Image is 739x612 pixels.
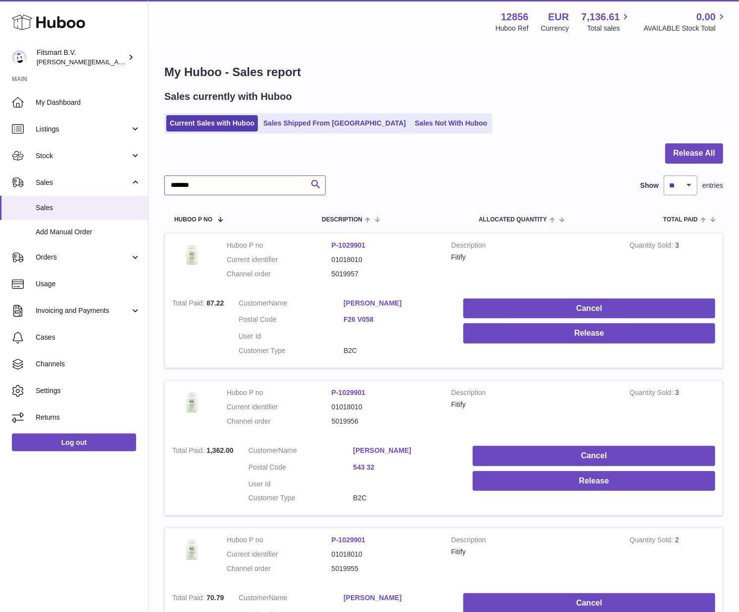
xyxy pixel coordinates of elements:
img: 128561739542540.png [172,535,212,564]
img: 128561739542540.png [172,241,212,269]
span: Total sales [587,24,631,33]
span: Settings [36,386,141,395]
span: 1,362.00 [206,446,234,454]
strong: Total Paid [172,594,206,604]
a: [PERSON_NAME] [344,299,448,308]
div: Fitify [451,253,615,262]
dt: Name [248,446,353,458]
span: Cases [36,333,141,342]
td: 3 [622,381,723,438]
span: Sales [36,178,130,187]
a: Current Sales with Huboo [166,115,258,131]
a: 7,136.61 Total sales [582,10,632,33]
span: Customer [248,446,279,454]
span: Usage [36,279,141,289]
a: 543 32 [353,463,458,472]
dt: Channel order [227,417,332,426]
dt: Name [239,593,344,605]
img: jonathan@leaderoo.com [12,50,27,65]
span: Total paid [663,217,698,223]
span: ALLOCATED Quantity [479,217,547,223]
a: P-1029901 [332,536,366,544]
a: Sales Not With Huboo [411,115,491,131]
a: [PERSON_NAME] [344,593,448,603]
span: Description [322,217,362,223]
span: [PERSON_NAME][EMAIL_ADDRESS][DOMAIN_NAME] [37,58,198,66]
span: AVAILABLE Stock Total [643,24,727,33]
span: Customer [239,594,269,602]
div: Fitsmart B.V. [37,48,126,67]
dd: 01018010 [332,402,437,412]
strong: Description [451,388,615,400]
button: Cancel [473,446,715,466]
strong: Total Paid [172,446,206,457]
button: Release [473,471,715,491]
button: Release [463,323,715,344]
dd: B2C [344,346,448,355]
span: Returns [36,413,141,422]
div: Huboo Ref [495,24,529,33]
a: P-1029901 [332,241,366,249]
strong: Total Paid [172,299,206,309]
span: Listings [36,125,130,134]
button: Release All [665,143,723,164]
td: 2 [622,528,723,586]
span: My Dashboard [36,98,141,107]
div: Fitify [451,400,615,409]
a: P-1029901 [332,389,366,396]
span: Channels [36,359,141,369]
span: Add Manual Order [36,227,141,237]
dt: Huboo P no [227,535,332,545]
dd: 01018010 [332,550,437,559]
span: 0.00 [696,10,716,24]
dt: User Id [239,332,344,341]
dt: Postal Code [239,315,344,327]
strong: Quantity Sold [630,389,675,399]
dd: 5019957 [332,269,437,279]
a: Sales Shipped From [GEOGRAPHIC_DATA] [260,115,409,131]
dt: Current identifier [227,255,332,264]
a: Log out [12,434,136,451]
strong: 12856 [501,10,529,24]
strong: Description [451,535,615,547]
span: Customer [239,299,269,307]
a: [PERSON_NAME] [353,446,458,455]
dt: Channel order [227,564,332,573]
h1: My Huboo - Sales report [164,64,723,80]
dt: User Id [248,480,353,489]
a: F26 V058 [344,315,448,324]
dd: 5019955 [332,564,437,573]
span: Huboo P no [174,217,212,223]
div: Fitify [451,547,615,557]
td: 3 [622,233,723,291]
dt: Name [239,299,344,310]
strong: Description [451,241,615,253]
span: 87.22 [206,299,224,307]
dt: Customer Type [239,346,344,355]
span: Stock [36,151,130,161]
dd: B2C [353,493,458,503]
span: Orders [36,253,130,262]
img: 128561739542540.png [172,388,212,416]
span: 7,136.61 [582,10,620,24]
label: Show [640,181,659,190]
dd: 5019956 [332,417,437,426]
span: Sales [36,203,141,213]
strong: EUR [548,10,569,24]
a: 0.00 AVAILABLE Stock Total [643,10,727,33]
dt: Huboo P no [227,241,332,250]
h2: Sales currently with Huboo [164,90,292,103]
dt: Current identifier [227,402,332,412]
span: Invoicing and Payments [36,306,130,315]
strong: Quantity Sold [630,241,675,252]
span: 70.79 [206,594,224,602]
dt: Channel order [227,269,332,279]
strong: Quantity Sold [630,536,675,546]
span: entries [702,181,723,190]
dt: Huboo P no [227,388,332,397]
dt: Current identifier [227,550,332,559]
dt: Postal Code [248,463,353,475]
dd: 01018010 [332,255,437,264]
div: Currency [541,24,569,33]
dt: Customer Type [248,493,353,503]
